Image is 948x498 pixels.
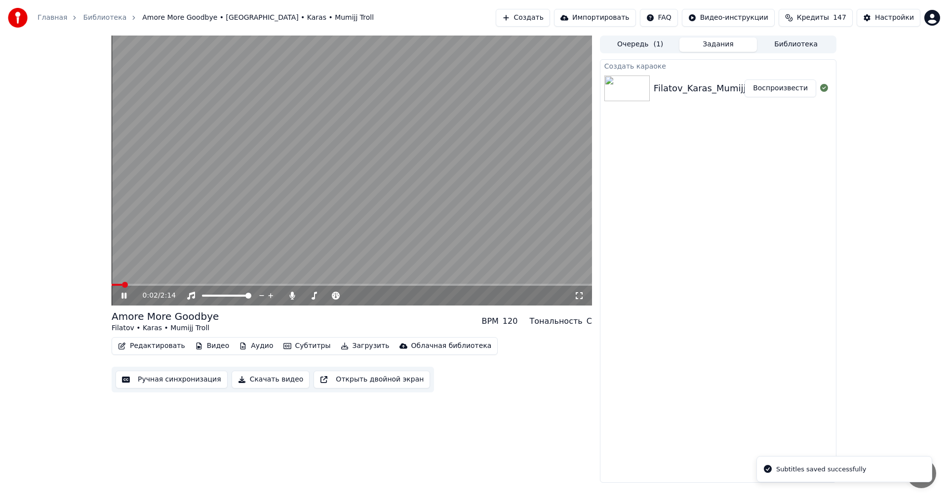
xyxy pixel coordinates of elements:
div: BPM [481,315,498,327]
div: Subtitles saved successfully [776,464,866,474]
div: Amore More Goodbye [112,309,219,323]
button: Импортировать [554,9,636,27]
img: youka [8,8,28,28]
div: Тональность [529,315,582,327]
span: Amore More Goodbye • [GEOGRAPHIC_DATA] • Karas • Mumijj Troll [142,13,374,23]
a: Главная [38,13,67,23]
button: Загрузить [337,339,394,353]
button: Открыть двойной экран [314,371,430,388]
div: Filatov • Karas • Mumijj Troll [112,323,219,333]
button: Редактировать [114,339,189,353]
button: Воспроизвести [745,79,816,97]
button: FAQ [640,9,678,27]
div: 120 [503,315,518,327]
span: Кредиты [797,13,829,23]
button: Субтитры [279,339,335,353]
button: Создать [496,9,550,27]
span: ( 1 ) [653,39,663,49]
button: Библиотека [757,38,835,52]
a: Библиотека [83,13,126,23]
span: 0:02 [143,291,158,301]
div: Filatov_Karas_Mumijj_Troll_-_Amore_More_Goodbye_73016028 [654,81,930,95]
div: / [143,291,166,301]
button: Ручная синхронизация [116,371,228,388]
div: C [587,315,592,327]
span: 147 [833,13,846,23]
nav: breadcrumb [38,13,374,23]
button: Задания [679,38,757,52]
button: Аудио [235,339,277,353]
div: Создать караоке [600,60,836,72]
div: Настройки [875,13,914,23]
div: Облачная библиотека [411,341,492,351]
button: Очередь [601,38,679,52]
span: 2:14 [160,291,176,301]
button: Видео-инструкции [682,9,775,27]
button: Видео [191,339,234,353]
button: Скачать видео [232,371,310,388]
button: Кредиты147 [779,9,853,27]
button: Настройки [857,9,920,27]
